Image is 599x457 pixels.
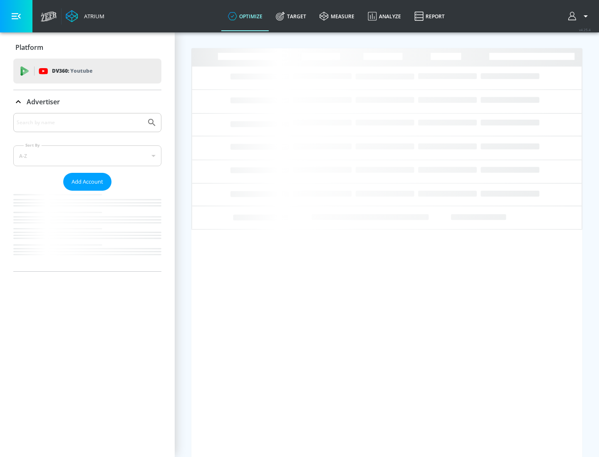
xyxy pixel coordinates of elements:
label: Sort By [24,143,42,148]
p: Platform [15,43,43,52]
a: Target [269,1,313,31]
a: optimize [221,1,269,31]
nav: list of Advertiser [13,191,161,271]
input: Search by name [17,117,143,128]
div: Advertiser [13,90,161,113]
span: Add Account [72,177,103,187]
div: Advertiser [13,113,161,271]
a: Atrium [66,10,104,22]
a: measure [313,1,361,31]
p: Youtube [70,66,92,75]
span: v 4.25.4 [579,27,591,32]
div: Atrium [81,12,104,20]
p: DV360: [52,66,92,76]
a: Report [408,1,451,31]
div: A-Z [13,145,161,166]
p: Advertiser [27,97,60,106]
a: Analyze [361,1,408,31]
div: Platform [13,36,161,59]
button: Add Account [63,173,111,191]
div: DV360: Youtube [13,59,161,84]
